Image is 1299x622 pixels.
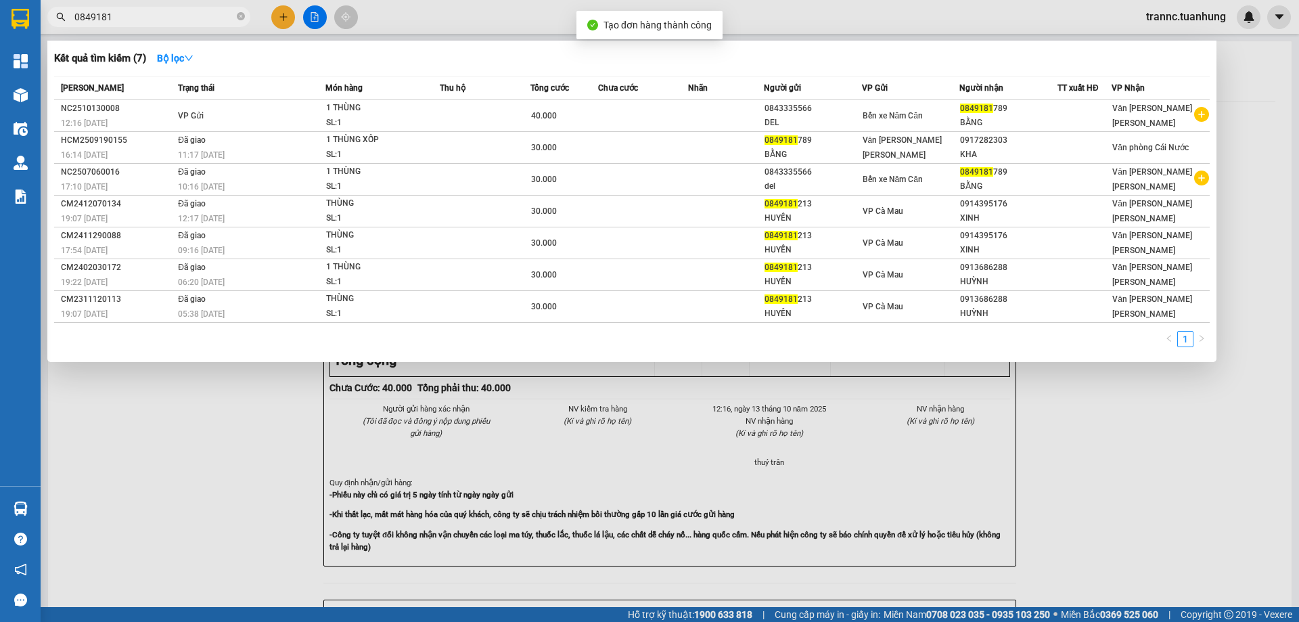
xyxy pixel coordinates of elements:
span: Đã giao [178,231,206,240]
span: Bến xe Năm Căn [863,111,923,120]
div: SL: 1 [326,148,428,162]
span: VP Cà Mau [863,206,903,216]
span: Bến xe Năm Căn [863,175,923,184]
span: 10:16 [DATE] [178,182,225,192]
div: 0843335566 [765,165,861,179]
img: logo-vxr [12,9,29,29]
span: VP Cà Mau [863,270,903,280]
span: [PERSON_NAME] [61,83,124,93]
span: Đã giao [178,199,206,208]
span: 06:20 [DATE] [178,277,225,287]
div: 1 THÙNG [326,260,428,275]
div: HUYỀN [765,275,861,289]
span: plus-circle [1194,107,1209,122]
div: HUỲNH [960,307,1057,321]
span: 0849181 [765,263,798,272]
div: CM2311120113 [61,292,174,307]
span: left [1165,334,1173,342]
div: THÙNG [326,196,428,211]
span: 30.000 [531,302,557,311]
div: 0914395176 [960,229,1057,243]
span: 40.000 [531,111,557,120]
div: NC2507060016 [61,165,174,179]
span: Món hàng [325,83,363,93]
span: VP Cà Mau [863,238,903,248]
span: Đã giao [178,135,206,145]
span: Nhãn [688,83,708,93]
span: 12:16 [DATE] [61,118,108,128]
img: warehouse-icon [14,156,28,170]
div: THÙNG [326,292,428,307]
div: 0914395176 [960,197,1057,211]
span: 05:38 [DATE] [178,309,225,319]
span: 30.000 [531,175,557,184]
span: 11:17 [DATE] [178,150,225,160]
img: dashboard-icon [14,54,28,68]
span: Thu hộ [440,83,465,93]
div: SL: 1 [326,307,428,321]
span: 17:10 [DATE] [61,182,108,192]
div: NC2510130008 [61,102,174,116]
button: Bộ lọcdown [146,47,204,69]
div: 213 [765,292,861,307]
span: VP Nhận [1112,83,1145,93]
input: Tìm tên, số ĐT hoặc mã đơn [74,9,234,24]
img: warehouse-icon [14,122,28,136]
div: KHA [960,148,1057,162]
div: HUYỀN [765,243,861,257]
span: question-circle [14,533,27,546]
span: Người nhận [959,83,1003,93]
span: Văn [PERSON_NAME] [PERSON_NAME] [1112,294,1192,319]
span: 0849181 [765,199,798,208]
span: message [14,594,27,606]
li: 1 [1177,331,1193,347]
span: 16:14 [DATE] [61,150,108,160]
li: Next Page [1193,331,1210,347]
button: left [1161,331,1177,347]
div: 1 THÙNG XỐP [326,133,428,148]
strong: Bộ lọc [157,53,193,64]
span: Đã giao [178,263,206,272]
button: right [1193,331,1210,347]
div: 0917282303 [960,133,1057,148]
span: TT xuất HĐ [1057,83,1099,93]
li: Previous Page [1161,331,1177,347]
div: THÙNG [326,228,428,243]
span: 30.000 [531,238,557,248]
span: check-circle [587,20,598,30]
span: Văn phòng Cái Nước [1112,143,1189,152]
div: HUYỀN [765,307,861,321]
div: BẰNG [960,116,1057,130]
div: XINH [960,211,1057,225]
div: HUYỀN [765,211,861,225]
span: down [184,53,193,63]
div: del [765,179,861,194]
span: Văn [PERSON_NAME] [PERSON_NAME] [1112,104,1192,128]
div: 789 [960,165,1057,179]
span: Tạo đơn hàng thành công [603,20,712,30]
div: 789 [765,133,861,148]
span: VP Gửi [862,83,888,93]
li: 02839.63.63.63 [6,47,258,64]
span: Văn [PERSON_NAME] [PERSON_NAME] [1112,167,1192,192]
img: solution-icon [14,190,28,204]
a: 1 [1178,332,1193,347]
span: environment [78,32,89,43]
span: Văn [PERSON_NAME] [PERSON_NAME] [1112,199,1192,223]
div: 213 [765,229,861,243]
span: Người gửi [764,83,801,93]
div: HUỲNH [960,275,1057,289]
div: 789 [960,102,1057,116]
span: 0849181 [765,135,798,145]
span: 19:07 [DATE] [61,309,108,319]
b: [PERSON_NAME] [78,9,191,26]
div: 1 THÙNG [326,101,428,116]
div: XINH [960,243,1057,257]
span: search [56,12,66,22]
div: SL: 1 [326,116,428,131]
div: 1 THÙNG [326,164,428,179]
span: 30.000 [531,143,557,152]
span: 17:54 [DATE] [61,246,108,255]
span: close-circle [237,11,245,24]
span: right [1198,334,1206,342]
